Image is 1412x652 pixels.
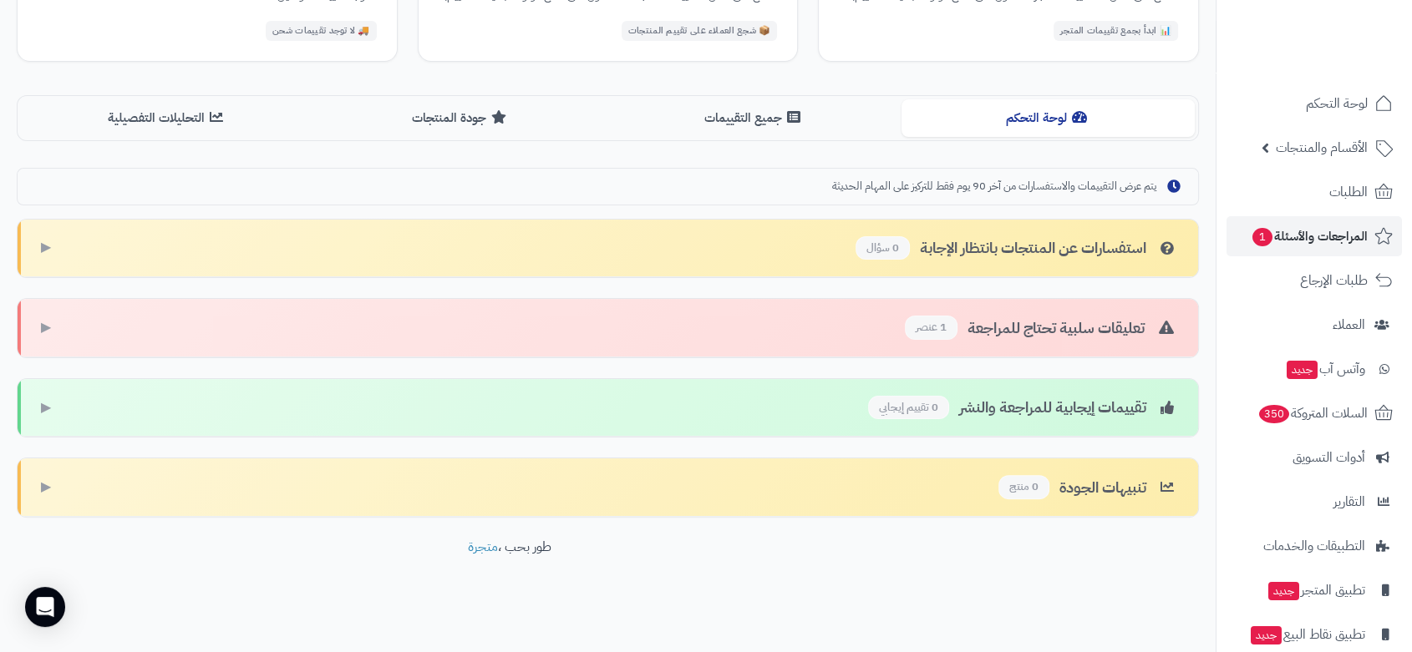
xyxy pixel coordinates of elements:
div: تنبيهات الجودة [998,475,1178,499]
span: طلبات الإرجاع [1300,269,1368,292]
span: وآتس آب [1285,357,1365,381]
a: السلات المتروكة350 [1227,393,1402,433]
a: العملاء [1227,305,1402,345]
span: الطلبات [1329,180,1368,204]
div: 📦 شجع العملاء على تقييم المنتجات [622,21,778,41]
span: 0 سؤال [856,236,910,260]
span: ▶ [41,238,51,257]
div: استفسارات عن المنتجات بانتظار الإجابة [856,236,1178,260]
a: تطبيق المتجرجديد [1227,570,1402,610]
span: جديد [1251,626,1282,644]
a: المراجعات والأسئلة1 [1227,216,1402,256]
span: يتم عرض التقييمات والاستفسارات من آخر 90 يوم فقط للتركيز على المهام الحديثة [832,179,1156,195]
span: المراجعات والأسئلة [1251,225,1368,248]
button: جودة المنتجات [314,99,607,137]
span: السلات المتروكة [1257,402,1368,425]
span: جديد [1287,361,1318,379]
span: التقارير [1333,490,1365,513]
span: ▶ [41,318,51,337]
button: التحليلات التفصيلية [21,99,314,137]
div: تعليقات سلبية تحتاج للمراجعة [905,316,1178,340]
span: ▶ [41,398,51,417]
a: التقارير [1227,482,1402,522]
span: 1 عنصر [905,316,957,340]
span: التطبيقات والخدمات [1263,534,1365,558]
span: أدوات التسويق [1293,446,1365,469]
a: وآتس آبجديد [1227,349,1402,389]
span: 0 تقييم إيجابي [868,396,949,420]
span: الأقسام والمنتجات [1276,136,1368,159]
span: جديد [1268,582,1299,600]
span: لوحة التحكم [1306,92,1368,115]
div: تقييمات إيجابية للمراجعة والنشر [868,396,1178,420]
button: لوحة التحكم [902,99,1195,137]
div: 📊 ابدأ بجمع تقييمات المتجر [1054,21,1178,41]
div: 🚚 لا توجد تقييمات شحن [266,21,377,41]
span: 1 [1252,228,1272,246]
a: الطلبات [1227,172,1402,212]
span: 0 منتج [998,475,1049,499]
button: جميع التقييمات [608,99,902,137]
a: طلبات الإرجاع [1227,260,1402,301]
a: التطبيقات والخدمات [1227,526,1402,566]
span: ▶ [41,478,51,497]
a: أدوات التسويق [1227,437,1402,478]
span: تطبيق المتجر [1267,579,1365,602]
a: متجرة [468,537,498,557]
a: لوحة التحكم [1227,83,1402,124]
div: Open Intercom Messenger [25,587,65,627]
span: 350 [1259,405,1289,423]
span: تطبيق نقاط البيع [1249,623,1365,646]
span: العملاء [1333,313,1365,336]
